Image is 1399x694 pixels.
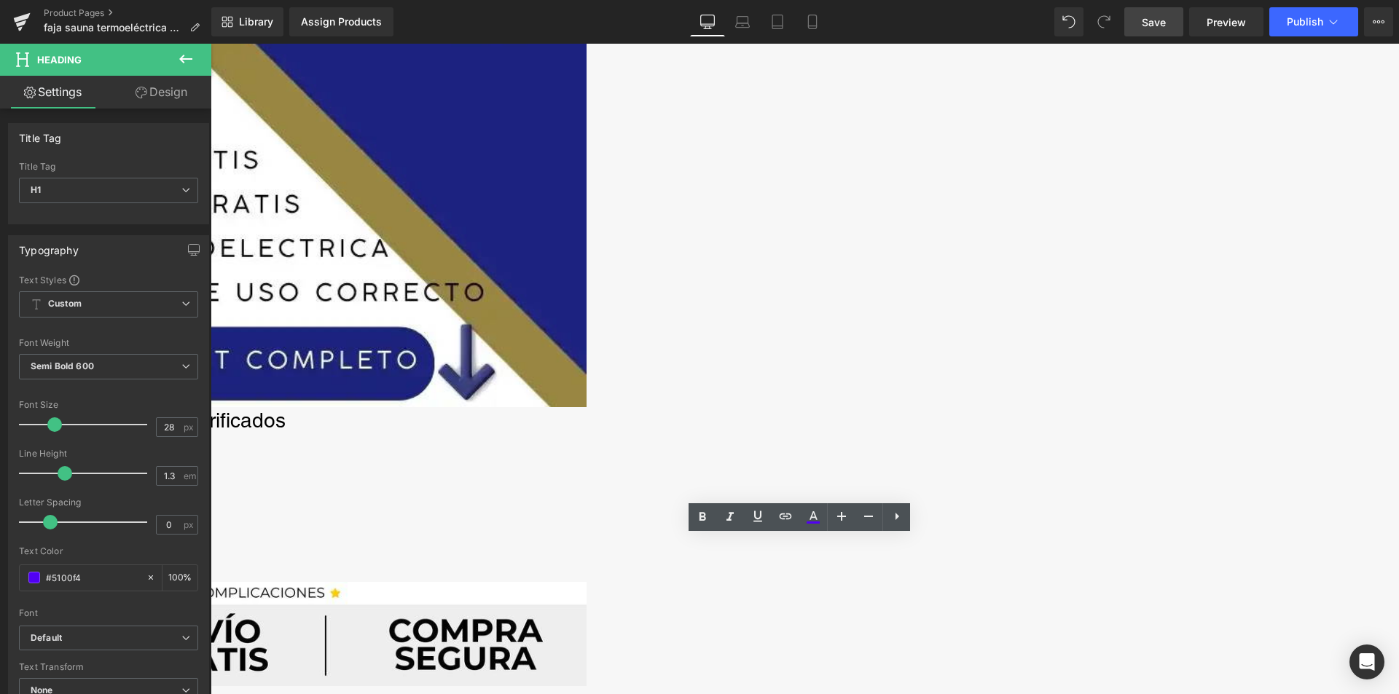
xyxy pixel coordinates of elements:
div: Letter Spacing [19,497,198,508]
div: % [162,565,197,591]
div: Line Height [19,449,198,459]
a: Preview [1189,7,1263,36]
a: Laptop [725,7,760,36]
div: Font [19,608,198,618]
div: Font Weight [19,338,198,348]
button: Publish [1269,7,1358,36]
div: Title Tag [19,124,62,144]
span: Publish [1287,16,1323,28]
a: Tablet [760,7,795,36]
input: Color [46,569,139,585]
div: Text Styles [19,274,198,285]
span: Library [239,15,273,28]
i: Default [31,632,62,644]
span: Save [1142,15,1166,30]
div: Title Tag [19,162,198,172]
b: Semi Bold 600 [31,360,94,371]
button: Undo [1054,7,1083,36]
span: px [184,520,196,529]
div: Typography [19,236,79,256]
button: Redo [1089,7,1118,36]
span: Preview [1207,15,1246,30]
div: Font Size [19,400,198,410]
span: em [184,471,196,481]
span: faja sauna termoeléctrica nueva [44,22,184,33]
div: Open Intercom Messenger [1349,644,1384,679]
a: Mobile [795,7,830,36]
a: Desktop [690,7,725,36]
a: Design [109,76,214,109]
span: Heading [37,54,82,66]
div: Text Transform [19,662,198,672]
b: Custom [48,298,82,310]
span: px [184,422,196,432]
div: Text Color [19,546,198,556]
div: Assign Products [301,16,382,28]
b: H1 [31,184,41,195]
a: New Library [211,7,283,36]
a: Product Pages [44,7,211,19]
button: More [1364,7,1393,36]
